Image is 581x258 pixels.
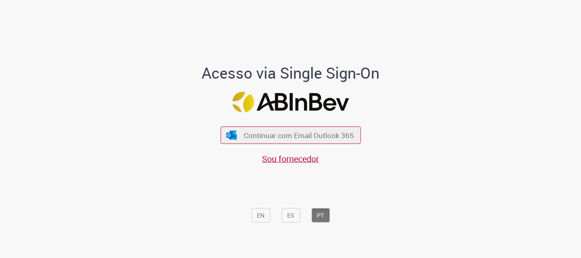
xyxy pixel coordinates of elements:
button: ES [282,208,300,223]
img: Logo ABInBev [232,92,349,113]
button: PT [311,208,330,223]
a: Sou fornecedor [262,153,319,164]
span: Continuar com Email Outlook 365 [244,130,354,140]
img: ícone Azure/Microsoft 360 [226,130,238,139]
button: EN [251,208,270,223]
h1: Acesso via Single Sign-On [173,65,409,82]
button: ícone Azure/Microsoft 360 Continuar com Email Outlook 365 [220,127,361,144]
